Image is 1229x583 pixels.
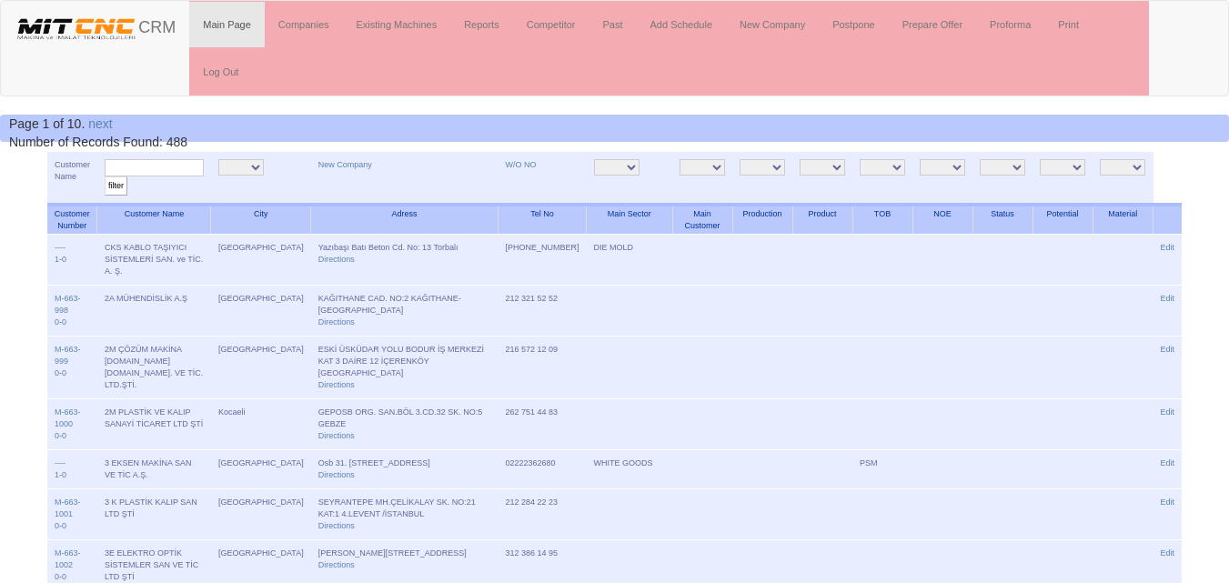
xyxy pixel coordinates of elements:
th: Adress [311,205,499,235]
a: M-663-1002 [55,548,81,569]
td: - [47,286,97,337]
a: Edit [1161,498,1175,507]
a: Edit [1161,345,1175,354]
a: New Company [726,2,819,47]
td: 2A MÜHENDİSLİK A.Ş [97,286,211,337]
a: M-663-1001 [55,498,81,518]
a: Directions [318,380,355,389]
td: PSM [852,450,912,489]
td: - [47,235,97,286]
a: M-663-998 [55,294,81,315]
a: 0 [62,317,66,327]
td: [GEOGRAPHIC_DATA] [211,450,311,489]
th: Potential [1033,205,1093,235]
a: Directions [318,317,355,327]
th: Customer Name [97,205,211,235]
a: M-663-1000 [55,407,81,428]
a: 1 [55,255,59,264]
a: ---- [55,243,65,252]
a: Log Out [189,49,252,95]
a: 0 [55,431,59,440]
a: Print [1044,2,1093,47]
a: Reports [450,2,513,47]
a: Edit [1161,458,1175,467]
td: - [47,337,97,399]
a: 0 [55,368,59,377]
td: CKS KABLO TAŞIYICI SİSTEMLERİ SAN. ve TİC. A. Ş. [97,235,211,286]
a: Add Schedule [637,2,727,47]
a: Directions [318,255,355,264]
a: 0 [55,572,59,581]
a: 0 [62,431,66,440]
td: [PHONE_NUMBER] [499,235,587,286]
a: 0 [55,521,59,530]
a: 0 [62,521,66,530]
th: Tel No [499,205,587,235]
th: City [211,205,311,235]
a: next [88,116,112,131]
a: Edit [1161,548,1175,558]
a: Main Page [189,2,265,47]
th: Customer Number [47,205,97,235]
a: Postpone [819,2,888,47]
a: Directions [318,521,355,530]
td: - [47,489,97,540]
a: Directions [318,470,355,479]
td: Customer Name [47,152,97,206]
a: Companies [265,2,343,47]
th: Material [1093,205,1153,235]
td: 262 751 44 83 [499,399,587,450]
a: ---- [55,458,65,467]
span: Page 1 of 10. [9,116,85,131]
td: - [47,399,97,450]
th: TOB [852,205,912,235]
th: Production [732,205,792,235]
a: W/O NO [506,160,537,169]
a: 1 [55,470,59,479]
a: Competitor [513,2,589,47]
a: Existing Machines [343,2,451,47]
a: Edit [1161,407,1175,417]
td: KAĞITHANE CAD. NO:2 KAĞITHANE-[GEOGRAPHIC_DATA] [311,286,499,337]
a: Directions [318,431,355,440]
td: 216 572 12 09 [499,337,587,399]
td: GEPOSB ORG. SAN.BÖL 3.CD.32 SK. NO:5 GEBZE [311,399,499,450]
td: [GEOGRAPHIC_DATA] [211,489,311,540]
a: Edit [1161,294,1175,303]
a: M-663-999 [55,345,81,366]
a: Prepare Offer [889,2,976,47]
td: [GEOGRAPHIC_DATA] [211,337,311,399]
td: [GEOGRAPHIC_DATA] [211,286,311,337]
th: Main Customer [672,205,732,235]
a: Proforma [976,2,1044,47]
td: ESKİ ÜSKÜDAR YOLU BODUR İŞ MERKEZİ KAT 3 DAİRE 12 İÇERENKÖY [GEOGRAPHIC_DATA] [311,337,499,399]
a: New Company [318,160,372,169]
td: 2M ÇÖZÜM MAKİNA [DOMAIN_NAME] [DOMAIN_NAME]. VE TİC. LTD.ŞTİ. [97,337,211,399]
td: 3 K PLASTİK KALIP SAN LTD ŞTİ [97,489,211,540]
td: 3 EKSEN MAKİNA SAN VE TİC A.Ş. [97,450,211,489]
td: 02222362680 [499,450,587,489]
td: 212 284 22 23 [499,489,587,540]
a: Directions [318,560,355,569]
span: Number of Records Found: 488 [9,116,187,149]
a: 0 [62,572,66,581]
td: DIE MOLD [587,235,673,286]
td: [GEOGRAPHIC_DATA] [211,235,311,286]
td: Osb 31. [STREET_ADDRESS] [311,450,499,489]
td: Kocaeli [211,399,311,450]
td: 2M PLASTİK VE KALIP SANAYİ TİCARET LTD ŞTİ [97,399,211,450]
th: Product [792,205,852,235]
a: 0 [62,368,66,377]
td: WHITE GOODS [587,450,673,489]
input: filter [105,176,127,196]
img: header.png [15,15,138,42]
th: Main Sector [587,205,673,235]
a: Past [589,2,636,47]
a: 0 [62,255,66,264]
a: CRM [1,1,189,46]
td: SEYRANTEPE MH.ÇELİKALAY SK. NO:21 KAT:1 4.LEVENT /İSTANBUL [311,489,499,540]
th: Status [972,205,1033,235]
a: 0 [55,317,59,327]
td: 212 321 52 52 [499,286,587,337]
td: Yazıbaşı Batı Beton Cd. No: 13 Torbalı [311,235,499,286]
